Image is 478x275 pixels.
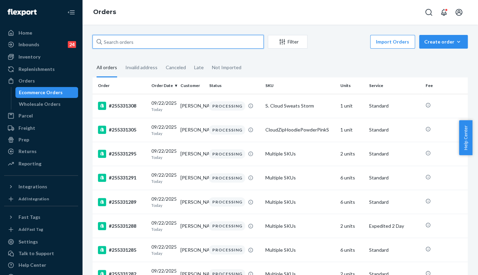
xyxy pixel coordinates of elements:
[177,94,206,118] td: [PERSON_NAME]
[209,173,245,183] div: PROCESSING
[4,212,78,223] button: Fast Tags
[151,154,175,160] p: Today
[166,59,186,76] div: Canceled
[338,77,366,94] th: Units
[268,38,307,45] div: Filter
[177,118,206,142] td: [PERSON_NAME]
[18,112,33,119] div: Parcel
[4,110,78,121] a: Parcel
[369,247,420,253] p: Standard
[88,2,122,22] ol: breadcrumbs
[151,172,175,184] div: 09/22/2025
[18,41,39,48] div: Inbounds
[209,149,245,159] div: PROCESSING
[151,196,175,208] div: 09/22/2025
[18,214,40,221] div: Fast Tags
[18,196,49,202] div: Add Integration
[19,89,63,96] div: Ecommerce Orders
[64,5,78,19] button: Close Navigation
[370,35,415,49] button: Import Orders
[68,41,76,48] div: 24
[419,35,468,49] button: Create order
[263,142,338,166] td: Multiple SKUs
[97,59,117,77] div: All orders
[18,160,41,167] div: Reporting
[177,142,206,166] td: [PERSON_NAME]
[263,214,338,238] td: Multiple SKUs
[212,59,241,76] div: Not Imported
[4,195,78,203] a: Add Integration
[151,226,175,232] p: Today
[18,183,47,190] div: Integrations
[263,238,338,262] td: Multiple SKUs
[4,248,78,259] a: Talk to Support
[338,190,366,214] td: 6 units
[338,94,366,118] td: 1 unit
[209,101,245,111] div: PROCESSING
[437,5,451,19] button: Open notifications
[19,101,61,108] div: Wholesale Orders
[4,225,78,234] a: Add Fast Tag
[338,238,366,262] td: 6 units
[98,246,146,254] div: #255331285
[98,102,146,110] div: #255331308
[4,158,78,169] a: Reporting
[151,148,175,160] div: 09/22/2025
[177,238,206,262] td: [PERSON_NAME]
[18,29,32,36] div: Home
[151,178,175,184] p: Today
[4,64,78,75] a: Replenishments
[263,166,338,190] td: Multiple SKUs
[180,83,203,88] div: Customer
[4,146,78,157] a: Returns
[424,38,463,45] div: Create order
[4,51,78,62] a: Inventory
[177,166,206,190] td: [PERSON_NAME]
[265,126,335,133] div: CloudZipHoodiePowderPinkS
[18,53,40,60] div: Inventory
[18,238,38,245] div: Settings
[338,142,366,166] td: 2 units
[93,8,116,16] a: Orders
[369,223,420,229] p: Expedited 2 Day
[369,126,420,133] p: Standard
[151,243,175,256] div: 09/22/2025
[338,166,366,190] td: 6 units
[369,174,420,181] p: Standard
[98,174,146,182] div: #255331291
[209,197,245,207] div: PROCESSING
[177,214,206,238] td: [PERSON_NAME]
[366,77,423,94] th: Service
[149,77,177,94] th: Order Date
[8,9,37,16] img: Flexport logo
[452,5,466,19] button: Open account menu
[151,100,175,112] div: 09/22/2025
[265,102,335,109] div: S. Cloud Sweats Storm
[98,198,146,206] div: #255331289
[338,118,366,142] td: 1 unit
[268,35,307,49] button: Filter
[4,27,78,38] a: Home
[4,134,78,145] a: Prep
[369,150,420,157] p: Standard
[18,262,46,268] div: Help Center
[459,120,472,155] button: Help Center
[18,66,55,73] div: Replenishments
[177,190,206,214] td: [PERSON_NAME]
[4,123,78,134] a: Freight
[151,202,175,208] p: Today
[15,87,78,98] a: Ecommerce Orders
[151,220,175,232] div: 09/22/2025
[209,221,245,230] div: PROCESSING
[263,190,338,214] td: Multiple SKUs
[338,214,366,238] td: 2 units
[209,125,245,135] div: PROCESSING
[151,130,175,136] p: Today
[4,39,78,50] a: Inbounds24
[98,150,146,158] div: #255331295
[151,124,175,136] div: 09/22/2025
[18,125,35,132] div: Freight
[18,250,54,257] div: Talk to Support
[15,99,78,110] a: Wholesale Orders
